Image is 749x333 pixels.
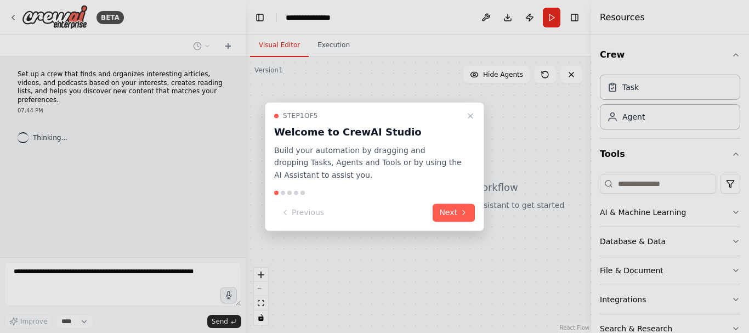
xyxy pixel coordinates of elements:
[433,204,475,222] button: Next
[464,109,477,122] button: Close walkthrough
[274,144,462,182] p: Build your automation by dragging and dropping Tasks, Agents and Tools or by using the AI Assista...
[283,111,318,120] span: Step 1 of 5
[252,10,268,25] button: Hide left sidebar
[274,125,462,140] h3: Welcome to CrewAI Studio
[274,204,331,222] button: Previous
